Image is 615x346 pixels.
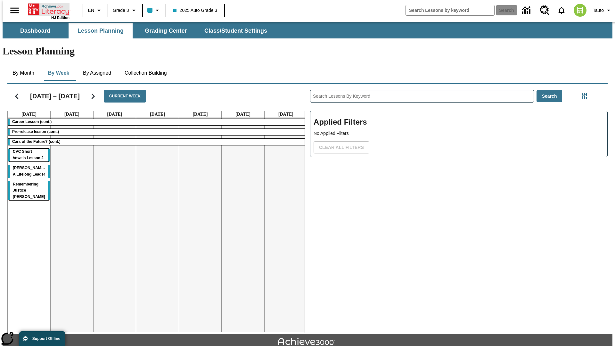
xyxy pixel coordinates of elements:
[134,23,198,38] button: Grading Center
[28,2,70,20] div: Home
[310,90,534,102] input: Search Lessons By Keyword
[173,7,217,14] span: 2025 Auto Grade 3
[518,2,536,19] a: Data Center
[574,4,586,17] img: avatar image
[13,149,44,160] span: CVC Short Vowels Lesson 2
[32,336,60,341] span: Support Offline
[110,4,140,16] button: Grade: Grade 3, Select a grade
[8,181,50,201] div: Remembering Justice O'Connor
[277,111,295,118] a: October 5, 2025
[578,89,591,102] button: Filters Side menu
[51,16,70,20] span: NJ Edition
[191,111,209,118] a: October 3, 2025
[553,2,570,19] a: Notifications
[3,45,612,57] h1: Lesson Planning
[8,139,307,145] div: Cars of the Future? (cont.)
[2,82,305,333] div: Calendar
[234,111,252,118] a: October 4, 2025
[8,129,307,135] div: Pre-release lesson (cont.)
[145,27,187,35] span: Grading Center
[537,90,562,103] button: Search
[8,119,307,125] div: Career Lesson (cont.)
[12,119,52,124] span: Career Lesson (cont.)
[593,7,604,14] span: Tauto
[7,65,39,81] button: By Month
[12,139,61,144] span: Cars of the Future? (cont.)
[570,2,590,19] button: Select a new avatar
[145,4,164,16] button: Class color is light blue. Change class color
[199,23,272,38] button: Class/Student Settings
[119,65,172,81] button: Collection Building
[149,111,166,118] a: October 2, 2025
[20,111,38,118] a: September 29, 2025
[113,7,129,14] span: Grade 3
[590,4,615,16] button: Profile/Settings
[63,111,81,118] a: September 30, 2025
[8,165,50,178] div: Dianne Feinstein: A Lifelong Leader
[104,90,146,103] button: Current Week
[3,23,273,38] div: SubNavbar
[106,111,123,118] a: October 1, 2025
[88,7,94,14] span: EN
[305,82,608,333] div: Search
[13,166,46,177] span: Dianne Feinstein: A Lifelong Leader
[3,23,67,38] button: Dashboard
[28,3,70,16] a: Home
[536,2,553,19] a: Resource Center, Will open in new tab
[30,92,80,100] h2: [DATE] – [DATE]
[69,23,133,38] button: Lesson Planning
[78,65,116,81] button: By Assigned
[314,130,604,137] p: No Applied Filters
[204,27,267,35] span: Class/Student Settings
[13,182,45,199] span: Remembering Justice O'Connor
[20,27,50,35] span: Dashboard
[310,111,608,157] div: Applied Filters
[3,22,612,38] div: SubNavbar
[8,149,50,161] div: CVC Short Vowels Lesson 2
[85,88,101,104] button: Next
[9,88,25,104] button: Previous
[314,114,604,130] h2: Applied Filters
[78,27,124,35] span: Lesson Planning
[406,5,494,15] input: search field
[12,129,59,134] span: Pre-release lesson (cont.)
[43,65,75,81] button: By Week
[85,4,106,16] button: Language: EN, Select a language
[19,331,65,346] button: Support Offline
[5,1,24,20] button: Open side menu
